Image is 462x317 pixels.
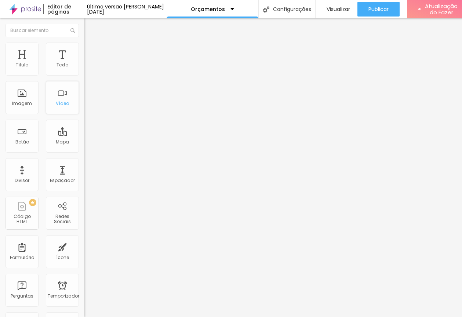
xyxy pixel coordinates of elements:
font: Editor de páginas [47,3,71,15]
font: Perguntas [11,293,33,299]
input: Buscar elemento [6,24,79,37]
font: Ícone [56,254,69,260]
img: Ícone [70,28,75,33]
font: Botão [15,139,29,145]
font: Redes Sociais [54,213,71,225]
font: Espaçador [50,177,75,183]
font: Configurações [273,6,311,13]
button: Visualizar [316,2,357,17]
font: Texto [57,62,68,68]
img: Ícone [263,6,269,12]
font: Vídeo [56,100,69,106]
button: Publicar [357,2,400,17]
font: Título [16,62,28,68]
font: Imagem [12,100,32,106]
font: Última versão [PERSON_NAME] [DATE] [87,3,164,15]
font: Visualizar [327,6,350,13]
font: Publicar [368,6,389,13]
font: Temporizador [48,293,79,299]
font: Mapa [56,139,69,145]
font: Formulário [10,254,34,260]
font: Divisor [15,177,29,183]
font: Orçamentos [191,6,225,13]
font: Código HTML [14,213,31,225]
font: Atualização do Fazer [425,2,458,16]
